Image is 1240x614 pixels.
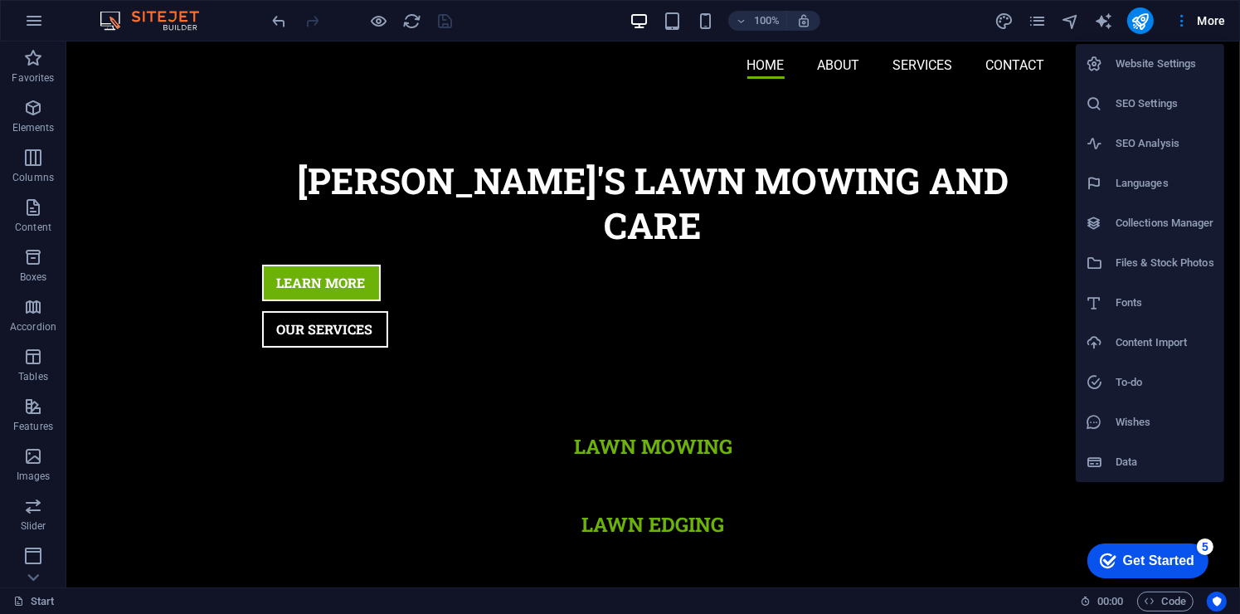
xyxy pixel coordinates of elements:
h6: Content Import [1116,333,1214,353]
h6: SEO Settings [1116,94,1214,114]
div: 5 [123,3,139,20]
div: Get Started 5 items remaining, 0% complete [13,8,134,43]
h6: Files & Stock Photos [1116,253,1214,273]
h6: Fonts [1116,293,1214,313]
h6: Languages [1116,173,1214,193]
div: Get Started [49,18,120,33]
h6: To-do [1116,373,1214,392]
h6: Data [1116,452,1214,472]
h6: Collections Manager [1116,213,1214,233]
h6: Website Settings [1116,54,1214,74]
h6: Wishes [1116,412,1214,432]
h6: SEO Analysis [1116,134,1214,153]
